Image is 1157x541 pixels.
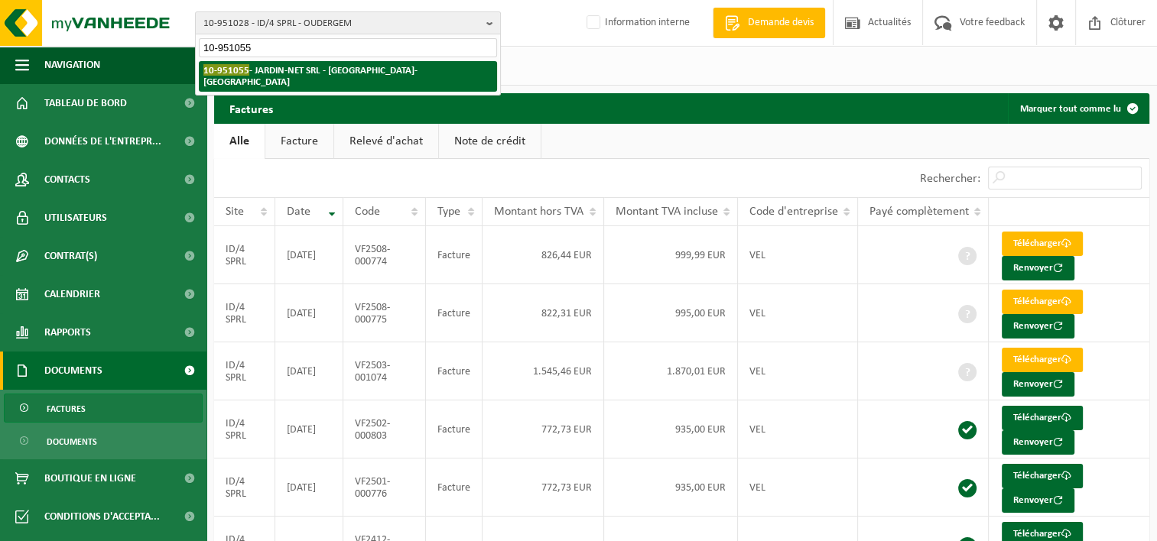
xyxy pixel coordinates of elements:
span: Navigation [44,46,100,84]
span: Type [437,206,460,218]
button: Renvoyer [1002,488,1074,513]
td: 772,73 EUR [483,458,604,517]
td: 772,73 EUR [483,400,604,458]
button: Renvoyer [1002,314,1074,339]
td: ID/4 SPRL [214,458,275,517]
span: Contacts [44,160,90,199]
button: 10-951028 - ID/4 SPRL - OUDERGEM [195,11,501,34]
td: VEL [738,226,858,284]
td: VEL [738,400,858,458]
td: 822,31 EUR [483,284,604,342]
button: Marquer tout comme lu [1008,93,1148,124]
td: ID/4 SPRL [214,342,275,400]
a: Documents [4,426,203,455]
input: Chercher des succursales liées [199,38,497,57]
span: Tableau de bord [44,84,127,122]
span: 10-951055 [203,64,249,76]
td: 826,44 EUR [483,226,604,284]
td: VF2503-001074 [343,342,426,400]
span: Payé complètement [869,206,969,218]
td: VF2508-000775 [343,284,426,342]
td: 999,99 EUR [604,226,738,284]
td: VF2502-000803 [343,400,426,458]
a: Facture [265,124,333,159]
label: Rechercher: [920,173,980,185]
button: Renvoyer [1002,430,1074,455]
td: Facture [426,342,483,400]
span: Date [287,206,310,218]
a: Télécharger [1002,464,1083,488]
a: Télécharger [1002,406,1083,430]
td: Facture [426,226,483,284]
span: Code [355,206,380,218]
span: Code d'entreprise [749,206,838,218]
span: Calendrier [44,275,100,313]
td: VEL [738,342,858,400]
span: Données de l'entrepr... [44,122,161,160]
td: [DATE] [275,226,343,284]
a: Télécharger [1002,348,1083,372]
td: ID/4 SPRL [214,226,275,284]
span: Boutique en ligne [44,459,136,497]
span: Documents [44,351,102,390]
a: Note de crédit [439,124,541,159]
td: Facture [426,458,483,517]
span: Utilisateurs [44,199,107,237]
td: 1.870,01 EUR [604,342,738,400]
span: Montant hors TVA [494,206,583,218]
span: Demande devis [744,15,817,31]
span: Documents [47,427,97,456]
a: Factures [4,394,203,423]
span: Rapports [44,313,91,351]
td: ID/4 SPRL [214,400,275,458]
td: VEL [738,284,858,342]
td: [DATE] [275,342,343,400]
span: Contrat(s) [44,237,97,275]
span: Conditions d'accepta... [44,497,160,536]
td: VEL [738,458,858,517]
td: VF2501-000776 [343,458,426,517]
span: 10-951028 - ID/4 SPRL - OUDERGEM [203,12,480,35]
label: Information interne [583,11,690,34]
span: Factures [47,394,86,423]
td: Facture [426,284,483,342]
a: Télécharger [1002,290,1083,314]
span: Montant TVA incluse [616,206,718,218]
span: Site [226,206,244,218]
h2: Factures [214,93,288,123]
a: Télécharger [1002,232,1083,256]
a: Alle [214,124,265,159]
td: [DATE] [275,458,343,517]
td: 935,00 EUR [604,400,738,458]
td: VF2508-000774 [343,226,426,284]
a: Demande devis [713,8,825,38]
td: [DATE] [275,284,343,342]
td: 995,00 EUR [604,284,738,342]
a: Relevé d'achat [334,124,438,159]
strong: - JARDIN-NET SRL - [GEOGRAPHIC_DATA]-[GEOGRAPHIC_DATA] [203,64,418,87]
td: 935,00 EUR [604,458,738,517]
button: Renvoyer [1002,256,1074,280]
td: [DATE] [275,400,343,458]
button: Renvoyer [1002,372,1074,397]
td: ID/4 SPRL [214,284,275,342]
td: Facture [426,400,483,458]
td: 1.545,46 EUR [483,342,604,400]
